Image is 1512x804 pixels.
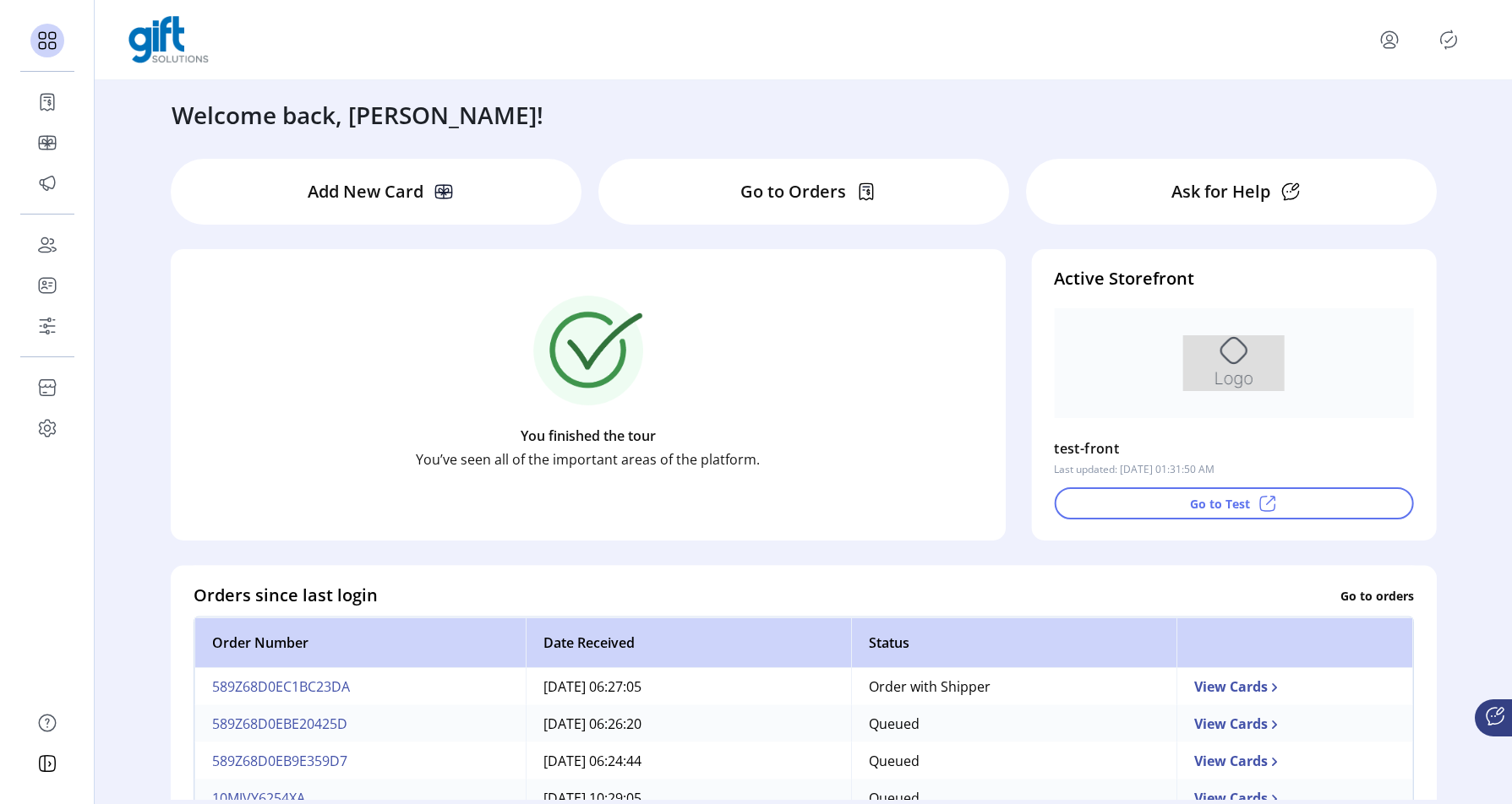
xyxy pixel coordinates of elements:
p: Add New Card [308,179,423,204]
p: test-front [1054,435,1119,462]
button: Go to Test [1054,487,1413,519]
td: 589Z68D0EC1BC23DA [194,668,527,705]
td: View Cards [1176,742,1412,780]
h4: Orders since last login [194,583,378,608]
p: Last updated: [DATE] 01:31:50 AM [1054,462,1215,477]
th: Order Number [194,617,527,668]
p: You finished the tour [521,426,656,446]
p: Go to Orders [740,179,846,204]
td: [DATE] 06:27:05 [526,668,851,705]
th: Status [851,617,1176,668]
th: Date Received [526,617,851,668]
td: View Cards [1176,668,1412,705]
td: [DATE] 06:26:20 [526,705,851,742]
p: Go to orders [1340,586,1414,604]
td: View Cards [1176,705,1412,742]
td: 589Z68D0EB9E359D7 [194,742,527,780]
td: Queued [851,742,1176,780]
button: menu [1376,26,1403,53]
button: Publisher Panel [1435,26,1462,53]
p: Ask for Help [1171,179,1270,204]
h3: Welcome back, [PERSON_NAME]! [172,97,543,133]
td: [DATE] 06:24:44 [526,742,851,780]
td: Queued [851,705,1176,742]
p: You’ve seen all of the important areas of the platform. [416,449,760,470]
td: Order with Shipper [851,668,1176,705]
img: logo [128,16,209,63]
h4: Active Storefront [1054,266,1413,291]
td: 589Z68D0EBE20425D [194,705,527,742]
